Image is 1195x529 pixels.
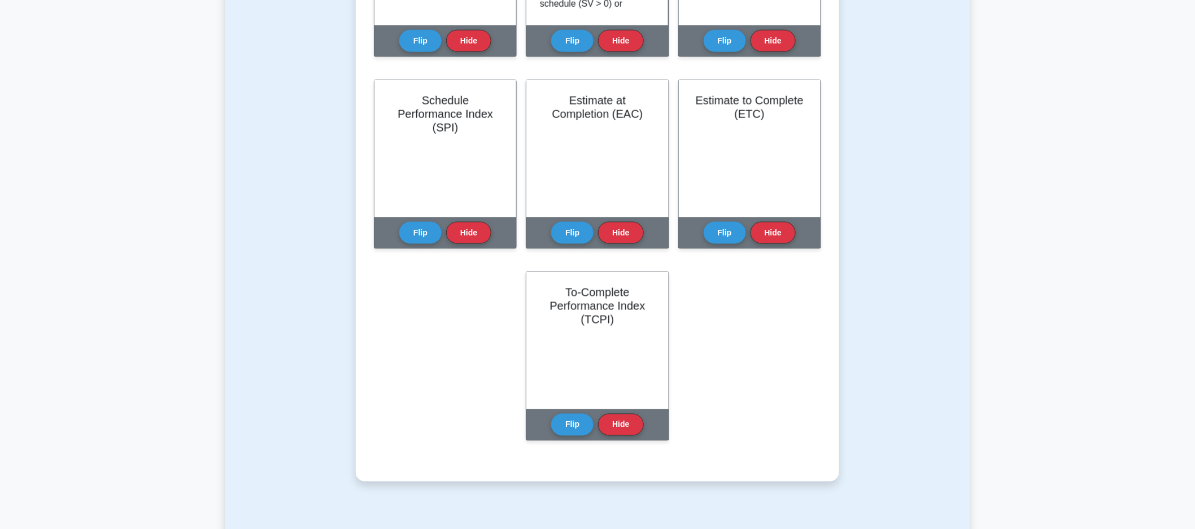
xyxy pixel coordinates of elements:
[704,222,746,244] button: Flip
[598,222,643,244] button: Hide
[388,94,503,134] h2: Schedule Performance Index (SPI)
[704,30,746,52] button: Flip
[551,30,594,52] button: Flip
[598,30,643,52] button: Hide
[551,222,594,244] button: Flip
[446,222,491,244] button: Hide
[692,94,807,121] h2: Estimate to Complete (ETC)
[399,222,442,244] button: Flip
[751,30,796,52] button: Hide
[551,414,594,436] button: Flip
[399,30,442,52] button: Flip
[446,30,491,52] button: Hide
[540,286,655,326] h2: To-Complete Performance Index (TCPI)
[751,222,796,244] button: Hide
[598,414,643,436] button: Hide
[540,94,655,121] h2: Estimate at Completion (EAC)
